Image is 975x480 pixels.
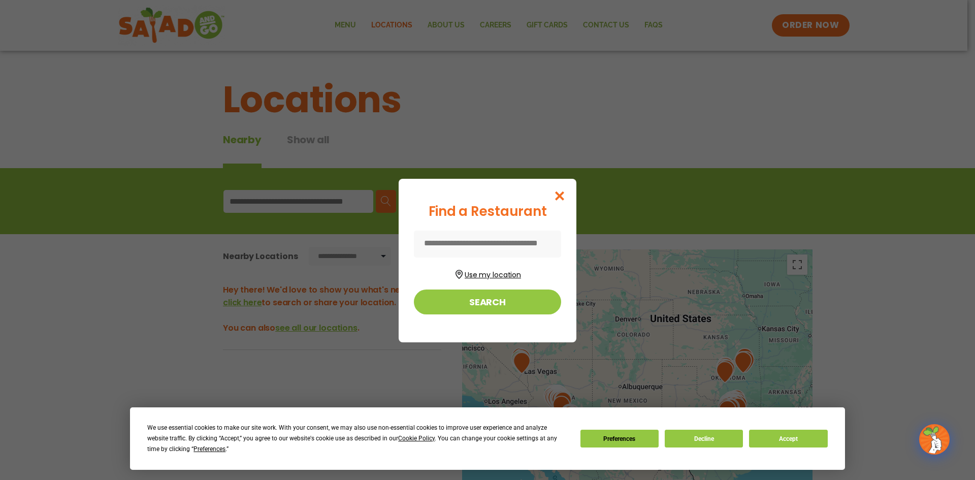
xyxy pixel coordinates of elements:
div: Find a Restaurant [414,202,561,221]
div: Cookie Consent Prompt [130,407,845,470]
img: wpChatIcon [920,425,949,454]
button: Search [414,290,561,314]
button: Accept [749,430,827,447]
span: Preferences [193,445,225,453]
button: Preferences [580,430,659,447]
button: Use my location [414,267,561,280]
div: We use essential cookies to make our site work. With your consent, we may also use non-essential ... [147,423,568,455]
span: Cookie Policy [398,435,435,442]
button: Close modal [543,179,576,213]
button: Decline [665,430,743,447]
